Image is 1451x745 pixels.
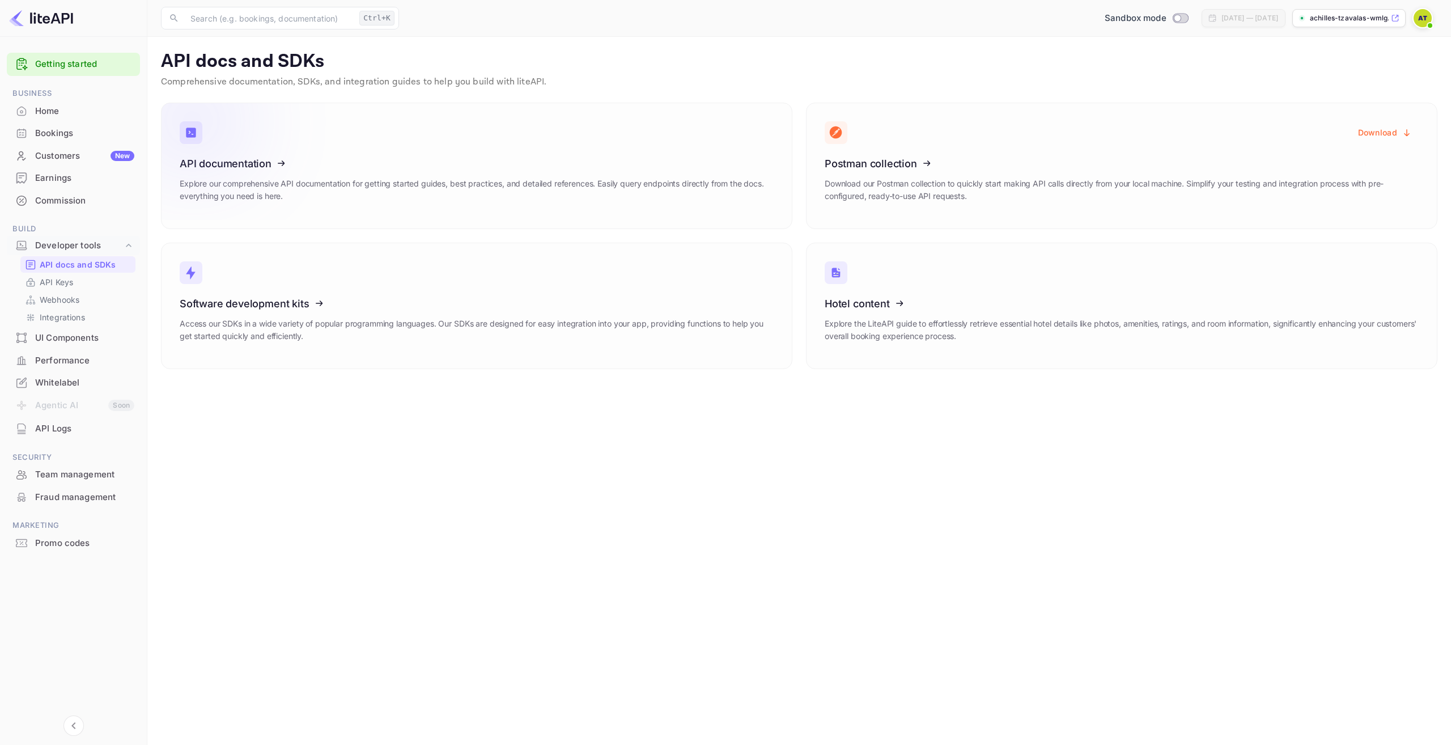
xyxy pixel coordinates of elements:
div: Switch to Production mode [1100,12,1193,25]
h3: API documentation [180,158,774,170]
a: Bookings [7,122,140,143]
div: Webhooks [20,291,135,308]
span: Build [7,223,140,235]
div: Developer tools [35,239,123,252]
button: Collapse navigation [63,716,84,736]
div: Promo codes [7,532,140,554]
a: API docs and SDKs [25,259,131,270]
div: [DATE] — [DATE] [1221,13,1278,23]
a: Hotel contentExplore the LiteAPI guide to effortlessly retrieve essential hotel details like phot... [806,243,1437,369]
a: Performance [7,350,140,371]
a: Getting started [35,58,134,71]
div: CustomersNew [7,145,140,167]
span: Sandbox mode [1105,12,1166,25]
a: Fraud management [7,486,140,507]
div: Getting started [7,53,140,76]
p: Download our Postman collection to quickly start making API calls directly from your local machin... [825,177,1419,202]
div: Team management [35,468,134,481]
div: Bookings [7,122,140,145]
p: API Keys [40,276,73,288]
div: API Keys [20,274,135,290]
p: achilles-tzavalas-wmlg... [1310,13,1389,23]
p: API docs and SDKs [161,50,1437,73]
h3: Hotel content [825,298,1419,310]
span: Marketing [7,519,140,532]
div: Fraud management [7,486,140,509]
div: Earnings [35,172,134,185]
a: Earnings [7,167,140,188]
a: Promo codes [7,532,140,553]
div: API Logs [35,422,134,435]
a: Integrations [25,311,131,323]
div: Performance [7,350,140,372]
div: Commission [7,190,140,212]
div: Ctrl+K [359,11,394,26]
div: New [111,151,134,161]
div: Fraud management [35,491,134,504]
span: Security [7,451,140,464]
div: Home [35,105,134,118]
span: Business [7,87,140,100]
p: Webhooks [40,294,79,306]
div: Home [7,100,140,122]
div: Performance [35,354,134,367]
a: Commission [7,190,140,211]
div: Bookings [35,127,134,140]
a: Whitelabel [7,372,140,393]
p: Explore the LiteAPI guide to effortlessly retrieve essential hotel details like photos, amenities... [825,318,1419,342]
div: API docs and SDKs [20,256,135,273]
div: Developer tools [7,236,140,256]
div: Whitelabel [35,376,134,390]
div: UI Components [35,332,134,345]
a: UI Components [7,327,140,348]
p: Access our SDKs in a wide variety of popular programming languages. Our SDKs are designed for eas... [180,318,774,342]
div: Earnings [7,167,140,189]
img: LiteAPI logo [9,9,73,27]
div: Promo codes [35,537,134,550]
a: Software development kitsAccess our SDKs in a wide variety of popular programming languages. Our ... [161,243,792,369]
button: Download [1351,121,1419,143]
h3: Postman collection [825,158,1419,170]
a: API Logs [7,418,140,439]
div: Commission [35,194,134,208]
a: Home [7,100,140,121]
p: Comprehensive documentation, SDKs, and integration guides to help you build with liteAPI. [161,75,1437,89]
img: Achilles Tzavalas [1414,9,1432,27]
a: Webhooks [25,294,131,306]
div: Integrations [20,309,135,325]
input: Search (e.g. bookings, documentation) [184,7,355,29]
p: Explore our comprehensive API documentation for getting started guides, best practices, and detai... [180,177,774,202]
div: Whitelabel [7,372,140,394]
div: API Logs [7,418,140,440]
a: API documentationExplore our comprehensive API documentation for getting started guides, best pra... [161,103,792,229]
p: API docs and SDKs [40,259,116,270]
p: Integrations [40,311,85,323]
div: Team management [7,464,140,486]
div: Customers [35,150,134,163]
a: Team management [7,464,140,485]
a: CustomersNew [7,145,140,166]
h3: Software development kits [180,298,774,310]
a: API Keys [25,276,131,288]
div: UI Components [7,327,140,349]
